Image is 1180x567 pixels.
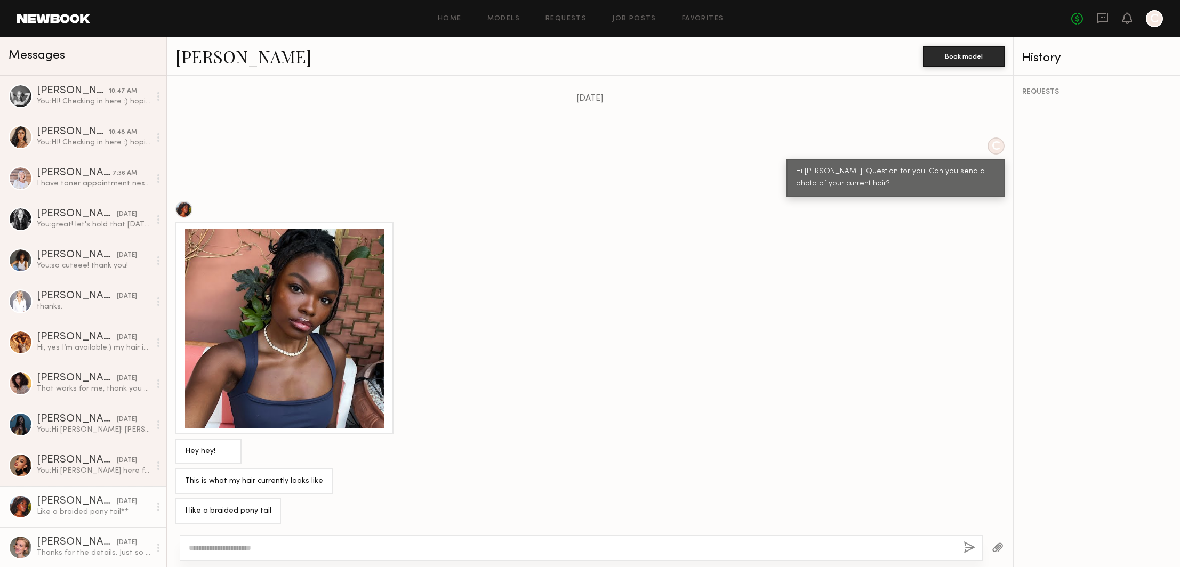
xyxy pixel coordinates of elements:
[37,127,109,137] div: [PERSON_NAME]
[37,137,150,148] div: You: HI! Checking in here :) hoping to book models by [DATE] - please send images of your current...
[117,333,137,343] div: [DATE]
[37,496,117,507] div: [PERSON_NAME]
[438,15,462,22] a: Home
[37,168,113,179] div: [PERSON_NAME]
[109,86,137,96] div: 10:47 AM
[612,15,656,22] a: Job Posts
[37,548,150,558] div: Thanks for the details. Just so we’re on the same page, my $1,210 rate is for standard e-comm sho...
[37,507,150,517] div: Like a braided pony tail**
[185,505,271,517] div: I like a braided pony tail
[185,475,323,488] div: This is what my hair currently looks like
[37,414,117,425] div: [PERSON_NAME]
[37,250,117,261] div: [PERSON_NAME]
[37,302,150,312] div: thanks.
[37,179,150,189] div: I have toner appointment next week so will be greige It’s just past shoulder length rn Thanks!
[117,456,137,466] div: [DATE]
[1022,52,1171,64] div: History
[9,50,65,62] span: Messages
[37,537,117,548] div: [PERSON_NAME]
[109,127,137,137] div: 10:48 AM
[117,250,137,261] div: [DATE]
[117,497,137,507] div: [DATE]
[1146,10,1163,27] a: C
[37,220,150,230] div: You: great! let's hold that [DATE] then!
[117,538,137,548] div: [DATE]
[545,15,587,22] a: Requests
[576,94,604,103] span: [DATE]
[923,46,1005,67] button: Book model
[923,51,1005,60] a: Book model
[37,343,150,353] div: Hi, yes I’m available:) my hair is currently curly!
[37,384,150,394] div: That works for me, thank you for letting me know :)
[117,209,137,220] div: [DATE]
[37,373,117,384] div: [PERSON_NAME]
[37,96,150,107] div: You: HI! Checking in here :) hoping to book models by [DATE]
[37,261,150,271] div: You: so cuteee! thank you!
[487,15,520,22] a: Models
[117,374,137,384] div: [DATE]
[1022,88,1171,96] div: REQUESTS
[796,166,995,190] div: Hi [PERSON_NAME]! Question for you! Can you send a photo of your current hair?
[37,291,117,302] div: [PERSON_NAME]
[37,466,150,476] div: You: Hi [PERSON_NAME] here from Kitsch - We have a shoot we're planning the week of [DATE] we thi...
[113,168,137,179] div: 7:36 AM
[37,86,109,96] div: [PERSON_NAME]
[37,425,150,435] div: You: Hi [PERSON_NAME]! [PERSON_NAME] here from Kitsch - We have a shoot we're planning the week o...
[185,446,232,458] div: Hey hey!
[37,332,117,343] div: [PERSON_NAME]
[37,455,117,466] div: [PERSON_NAME]
[117,291,137,302] div: [DATE]
[117,415,137,425] div: [DATE]
[37,209,117,220] div: [PERSON_NAME]
[682,15,724,22] a: Favorites
[175,45,311,68] a: [PERSON_NAME]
